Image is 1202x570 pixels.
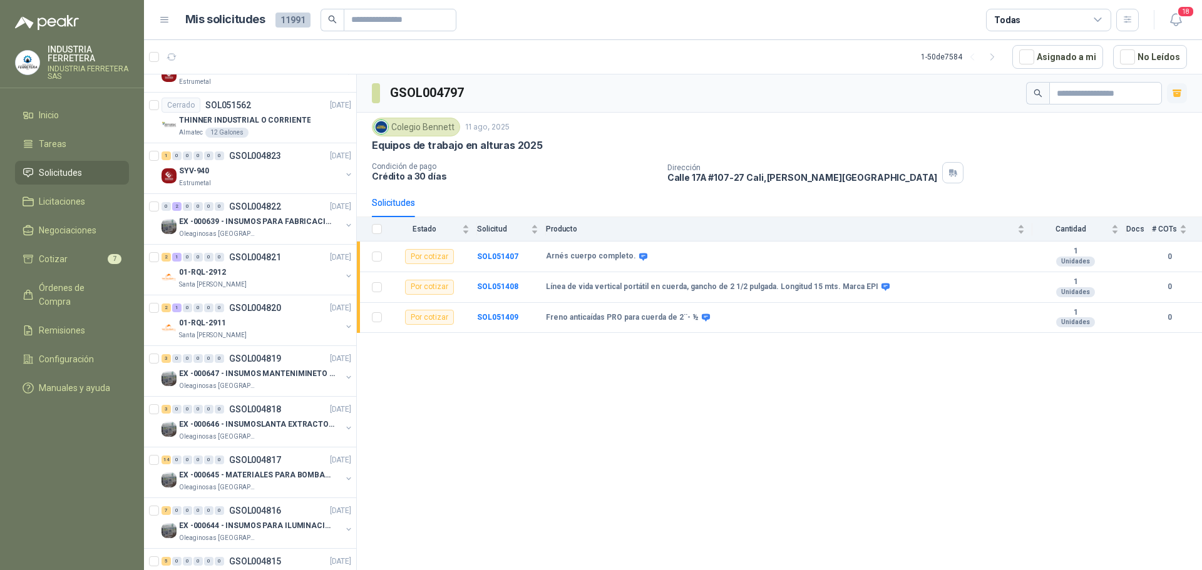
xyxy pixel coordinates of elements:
[275,13,311,28] span: 11991
[229,557,281,566] p: GSOL004815
[193,557,203,566] div: 0
[215,253,224,262] div: 0
[1152,225,1177,233] span: # COTs
[372,139,543,152] p: Equipos de trabajo en alturas 2025
[183,151,192,160] div: 0
[205,101,251,109] p: SOL051562
[179,216,335,228] p: EX -000639 - INSUMOS PARA FABRICACION DE MALLA TAM
[204,506,213,515] div: 0
[162,219,177,234] img: Company Logo
[1032,277,1119,287] b: 1
[162,253,171,262] div: 2
[205,128,249,138] div: 12 Galones
[162,523,177,538] img: Company Logo
[162,270,177,285] img: Company Logo
[183,557,192,566] div: 0
[546,217,1032,242] th: Producto
[179,77,211,87] p: Estrumetal
[204,354,213,363] div: 0
[477,217,546,242] th: Solicitud
[477,282,518,291] a: SOL051408
[389,225,460,233] span: Estado
[172,303,182,312] div: 1
[15,247,129,271] a: Cotizar7
[162,506,171,515] div: 7
[330,201,351,213] p: [DATE]
[172,455,182,464] div: 0
[108,254,121,264] span: 7
[179,381,258,391] p: Oleaginosas [GEOGRAPHIC_DATA][PERSON_NAME]
[215,354,224,363] div: 0
[215,506,224,515] div: 0
[1152,312,1187,323] b: 0
[546,282,878,292] b: Línea de vida vertical portátil en cuerda, gancho de 2 1/2 pulgada. Longitud 15 mts. Marca EPI
[204,405,213,414] div: 0
[667,163,938,172] p: Dirección
[15,376,129,400] a: Manuales y ayuda
[229,303,281,312] p: GSOL004820
[162,202,171,211] div: 0
[546,225,1015,233] span: Producto
[193,253,203,262] div: 0
[183,506,192,515] div: 0
[172,151,182,160] div: 0
[179,229,258,239] p: Oleaginosas [GEOGRAPHIC_DATA][PERSON_NAME]
[477,225,528,233] span: Solicitud
[994,13,1020,27] div: Todas
[172,506,182,515] div: 0
[215,303,224,312] div: 0
[193,303,203,312] div: 0
[921,47,1002,67] div: 1 - 50 de 7584
[390,83,466,103] h3: GSOL004797
[162,455,171,464] div: 14
[179,178,211,188] p: Estrumetal
[162,405,171,414] div: 3
[1032,247,1119,257] b: 1
[172,354,182,363] div: 0
[162,118,177,133] img: Company Logo
[204,253,213,262] div: 0
[162,351,354,391] a: 3 0 0 0 0 0 GSOL004819[DATE] Company LogoEX -000647 - INSUMOS MANTENIMINETO MECANICOOleaginosas [...
[162,199,354,239] a: 0 2 0 0 0 0 GSOL004822[DATE] Company LogoEX -000639 - INSUMOS PARA FABRICACION DE MALLA TAMOleagi...
[193,455,203,464] div: 0
[1113,45,1187,69] button: No Leídos
[1032,225,1109,233] span: Cantidad
[477,313,518,322] b: SOL051409
[1177,6,1194,18] span: 18
[1056,287,1095,297] div: Unidades
[48,45,129,63] p: INDUSTRIA FERRETERA
[162,67,177,82] img: Company Logo
[162,557,171,566] div: 5
[405,249,454,264] div: Por cotizar
[372,196,415,210] div: Solicitudes
[215,151,224,160] div: 0
[179,330,247,340] p: Santa [PERSON_NAME]
[193,151,203,160] div: 0
[15,218,129,242] a: Negociaciones
[179,469,335,481] p: EX -000645 - MATERIALES PARA BOMBAS STANDBY PLANTA
[39,352,94,366] span: Configuración
[204,557,213,566] div: 0
[546,313,699,323] b: Freno anticaídas PRO para cuerda de 2¨- ½
[15,15,79,30] img: Logo peakr
[229,253,281,262] p: GSOL004821
[330,556,351,567] p: [DATE]
[330,302,351,314] p: [DATE]
[39,252,68,266] span: Cotizar
[229,405,281,414] p: GSOL004818
[15,132,129,156] a: Tareas
[193,506,203,515] div: 0
[179,267,226,278] p: 01-RQL-2912
[179,432,258,442] p: Oleaginosas [GEOGRAPHIC_DATA][PERSON_NAME]
[179,165,209,177] p: SYV-940
[183,405,192,414] div: 0
[39,166,82,180] span: Solicitudes
[667,172,938,183] p: Calle 17A #107-27 Cali , [PERSON_NAME][GEOGRAPHIC_DATA]
[179,317,226,329] p: 01-RQL-2911
[330,252,351,263] p: [DATE]
[39,137,66,151] span: Tareas
[16,51,39,74] img: Company Logo
[179,115,311,126] p: THINNER INDUSTRIAL O CORRIENTE
[162,354,171,363] div: 3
